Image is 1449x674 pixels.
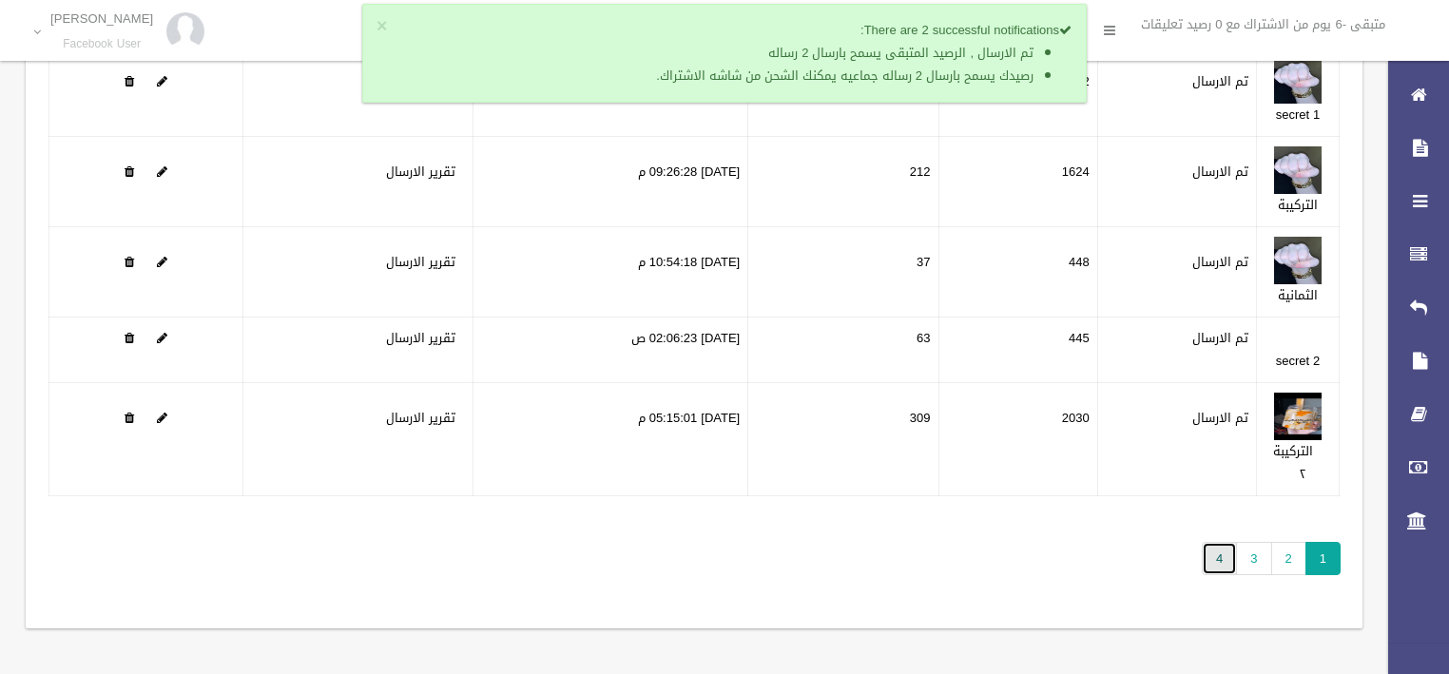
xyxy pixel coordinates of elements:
li: رصيدك يسمح بارسال 2 رساله جماعيه يمكنك الشحن من شاشه الاشتراك. [412,65,1034,87]
td: 37 [748,227,938,318]
td: [DATE] 09:26:28 م [473,137,748,227]
img: 638948643811380126.jpg [1274,56,1322,104]
p: [PERSON_NAME] [50,11,153,26]
label: تم الارسال [1192,407,1248,430]
a: Edit [157,250,167,274]
a: تقرير الارسال [386,250,455,274]
td: 448 [938,227,1097,318]
a: التركيبة ٢ [1273,439,1313,486]
a: تقرير الارسال [386,326,455,350]
img: 638948644451848814.jpg [1274,146,1322,194]
a: الثمانية [1278,283,1318,307]
strong: There are 2 successful notifications: [860,18,1072,42]
label: تم الارسال [1192,161,1248,183]
img: 638948697165053599.jpg [1274,237,1322,284]
a: Edit [157,69,167,93]
td: 212 [748,137,938,227]
a: Edit [1274,69,1322,93]
a: Edit [157,326,167,350]
td: [DATE] 05:15:01 م [473,383,748,496]
label: تم الارسال [1192,70,1248,93]
a: 2 [1271,542,1306,575]
li: تم الارسال , الرصيد المتبقى يسمح بارسال 2 رساله [412,42,1034,65]
td: 63 [748,318,938,383]
td: 309 [748,383,938,496]
a: Edit [1274,250,1322,274]
a: تقرير الارسال [386,160,455,183]
a: التركيبة [1278,193,1318,217]
a: Edit [157,160,167,183]
td: 1624 [938,137,1097,227]
td: [DATE] 10:54:18 م [473,227,748,318]
a: Edit [1274,160,1322,183]
td: [DATE] 02:06:23 ص [473,318,748,383]
td: 2030 [938,383,1097,496]
td: 445 [938,318,1097,383]
a: Edit [157,406,167,430]
label: تم الارسال [1192,327,1248,350]
img: 638949358532651335.gif [1274,393,1322,440]
img: 84628273_176159830277856_972693363922829312_n.jpg [166,12,204,50]
a: secret 2 [1276,349,1321,373]
a: 3 [1236,542,1271,575]
button: × [377,17,387,36]
label: تم الارسال [1192,251,1248,274]
span: 1 [1305,542,1341,575]
a: 4 [1202,542,1237,575]
a: Edit [1274,406,1322,430]
small: Facebook User [50,37,153,51]
a: secret 1 [1276,103,1321,126]
a: تقرير الارسال [386,406,455,430]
